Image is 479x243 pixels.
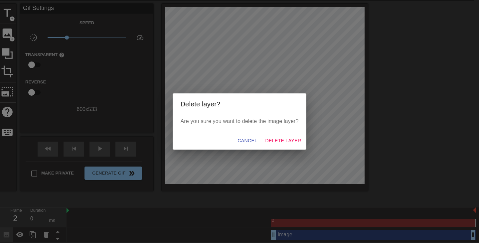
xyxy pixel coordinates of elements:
[238,137,257,145] span: Cancel
[181,99,299,109] h2: Delete layer?
[181,117,299,125] p: Are you sure you want to delete the image layer?
[262,135,304,147] button: Delete Layer
[265,137,301,145] span: Delete Layer
[235,135,260,147] button: Cancel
